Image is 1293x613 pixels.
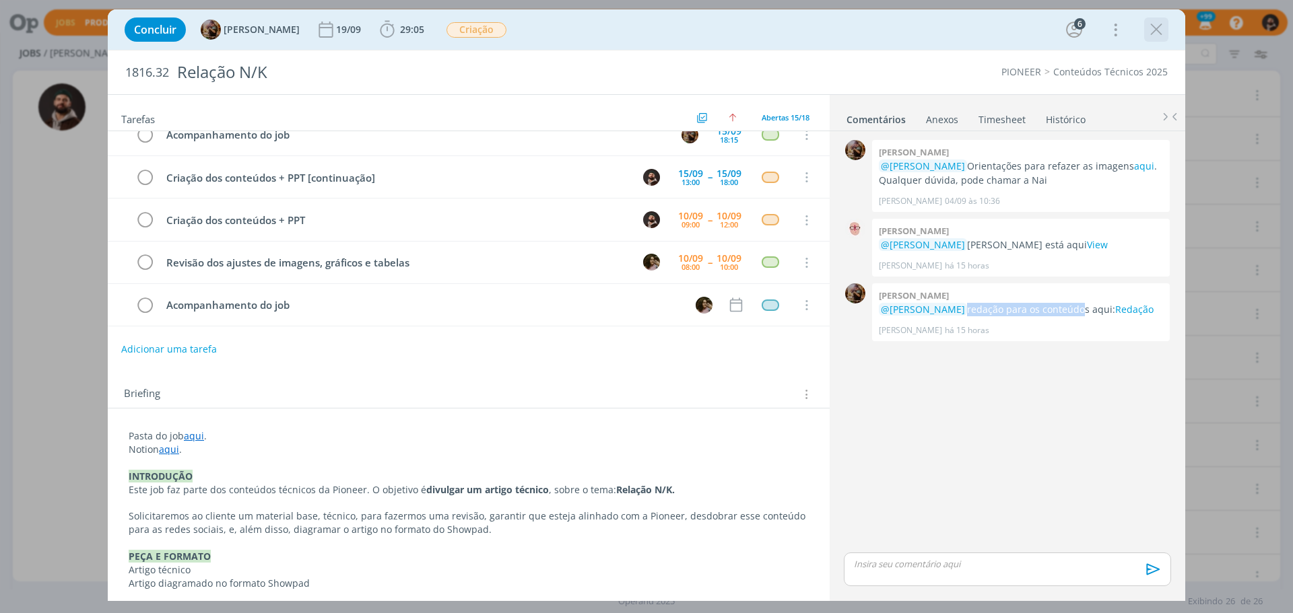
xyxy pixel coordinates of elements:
img: A [845,140,865,160]
div: 18:15 [720,136,738,143]
button: Concluir [125,17,186,42]
div: 13:00 [682,178,700,186]
div: Criação dos conteúdos + PPT [continuação] [160,170,630,186]
span: 1816.32 [125,65,169,80]
img: A [201,20,221,40]
img: D [643,169,660,186]
span: , sobre o tema: [549,483,616,496]
div: 18:00 [720,178,738,186]
button: Criação [446,22,507,38]
p: [PERSON_NAME] [879,324,942,336]
p: Orientações para refazer as imagens . Qualquer dúvida, pode chamar a Nai [879,159,1163,187]
span: Este job faz parte dos conteúdos técnicos da Pioneer. O objetivo é [129,483,426,496]
span: Tarefas [121,110,155,126]
a: Redação [1115,303,1154,316]
span: 04/09 às 10:36 [945,195,1000,207]
div: 10/09 [678,211,703,221]
div: Acompanhamento do job [160,297,683,314]
button: A[PERSON_NAME] [201,20,300,40]
div: Acompanhamento do job [160,127,669,143]
p: [PERSON_NAME] [879,195,942,207]
div: 09:00 [682,221,700,228]
span: @[PERSON_NAME] [881,159,965,172]
p: Notion . [129,443,809,456]
div: Criação dos conteúdos + PPT [160,212,630,229]
p: redação para os conteúdos aqui: [879,303,1163,316]
img: A [845,283,865,303]
div: 6 [1074,18,1086,30]
img: A [845,219,865,239]
b: [PERSON_NAME] [879,146,949,158]
span: 29:05 [400,23,424,36]
img: arrow-up.svg [729,114,737,122]
div: 19/09 [336,25,364,34]
span: [PERSON_NAME] [224,25,300,34]
b: [PERSON_NAME] [879,225,949,237]
a: Comentários [846,107,906,127]
span: Concluir [134,24,176,35]
span: Abertas 15/18 [762,112,809,122]
div: 15/09 [717,127,741,136]
div: 10/09 [717,254,741,263]
strong: INTRODUÇÃO [129,470,193,482]
button: N [694,295,714,315]
span: -- [708,258,712,267]
div: 10/09 [717,211,741,221]
button: 29:05 [376,19,428,40]
span: -- [708,172,712,182]
p: [PERSON_NAME] está aqui [879,238,1163,252]
strong: divulgar um [426,483,482,496]
span: há 15 horas [945,260,989,272]
img: A [682,127,698,143]
div: Anexos [926,113,958,127]
a: Timesheet [978,107,1026,127]
p: Pasta do job . [129,429,809,443]
span: Briefing [124,386,160,403]
div: 12:00 [720,221,738,228]
a: PIONEER [1001,65,1041,78]
div: Relação N/K [172,56,728,89]
button: D [641,210,661,230]
span: @[PERSON_NAME] [881,238,965,251]
span: há 15 horas [945,324,989,336]
div: 08:00 [682,263,700,271]
a: aqui [1134,159,1154,172]
button: Adicionar uma tarefa [121,337,218,361]
div: dialog [108,9,1185,601]
button: A [679,124,700,145]
p: [PERSON_NAME] [879,260,942,272]
div: 10:00 [720,263,738,271]
div: 15/09 [717,169,741,178]
b: [PERSON_NAME] [879,289,949,301]
button: N [641,252,661,273]
button: 6 [1063,19,1085,40]
span: -- [708,215,712,225]
p: Artigo diagramado no formato Showpad [129,577,809,590]
p: Solicitaremos ao cliente um material base, técnico, para fazermos uma revisão, garantir que estej... [129,509,809,536]
span: @[PERSON_NAME] [881,303,965,316]
a: Histórico [1045,107,1086,127]
a: aqui [184,429,204,442]
a: Conteúdos Técnicos 2025 [1053,65,1168,78]
a: View [1087,238,1108,251]
div: 15/09 [678,169,703,178]
img: N [643,254,660,271]
p: Artigo técnico [129,563,809,577]
div: 10/09 [678,254,703,263]
strong: artigo técnico [485,483,549,496]
strong: Relação N/K. [616,483,675,496]
strong: PEÇA E FORMATO [129,550,211,563]
div: Revisão dos ajustes de imagens, gráficos e tabelas [160,254,630,271]
button: D [641,167,661,187]
p: Conteúdos digitais para redes sociais (cards, stories, posts ou vídeos curtos – a definir com bas... [129,590,809,604]
img: D [643,211,660,228]
span: Criação [446,22,506,38]
img: N [696,297,712,314]
a: aqui [159,443,179,456]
